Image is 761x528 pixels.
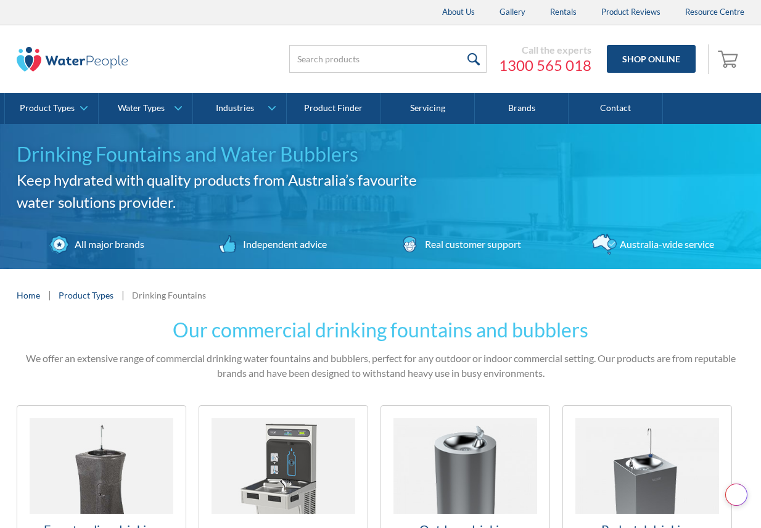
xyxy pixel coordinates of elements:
[240,237,327,252] div: Independent advice
[132,289,206,302] div: Drinking Fountains
[216,103,254,113] div: Industries
[99,93,192,124] a: Water Types
[5,93,98,124] a: Product Types
[718,49,741,68] img: shopping cart
[17,139,436,169] h1: Drinking Fountains and Water Bubblers
[120,287,126,302] div: |
[499,56,591,75] a: 1300 565 018
[59,289,113,302] a: Product Types
[289,45,487,73] input: Search products
[72,237,144,252] div: All major brands
[46,287,52,302] div: |
[17,289,40,302] a: Home
[499,44,591,56] div: Call the experts
[569,93,662,124] a: Contact
[607,45,696,73] a: Shop Online
[17,315,744,345] h2: Our commercial drinking fountains and bubblers
[617,237,714,252] div: Australia-wide service
[287,93,380,124] a: Product Finder
[118,103,165,113] div: Water Types
[193,93,286,124] a: Industries
[381,93,475,124] a: Servicing
[422,237,521,252] div: Real customer support
[17,351,744,381] p: We offer an extensive range of commercial drinking water fountains and bubblers, perfect for any ...
[17,169,436,213] h2: Keep hydrated with quality products from Australia’s favourite water solutions provider.
[20,103,75,113] div: Product Types
[475,93,569,124] a: Brands
[715,44,744,74] a: Open cart
[17,47,128,72] img: The Water People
